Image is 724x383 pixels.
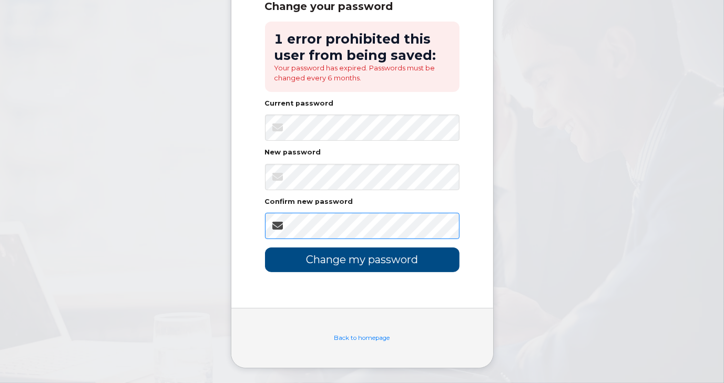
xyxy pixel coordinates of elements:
[334,334,390,341] a: Back to homepage
[274,63,450,82] li: Your password has expired. Passwords must be changed every 6 months.
[265,199,353,205] label: Confirm new password
[265,149,321,156] label: New password
[274,31,450,63] h2: 1 error prohibited this user from being saved:
[265,247,460,272] input: Change my password
[265,100,334,107] label: Current password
